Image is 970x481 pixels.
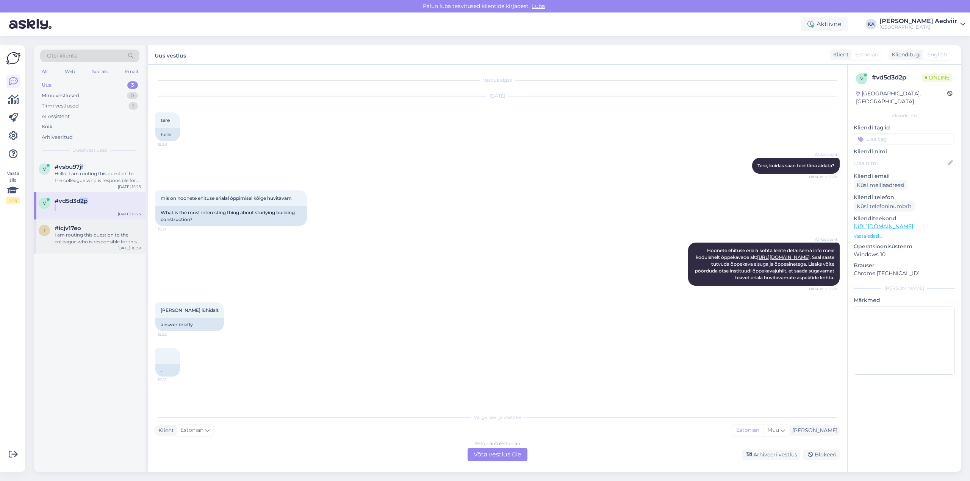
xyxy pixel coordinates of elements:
[42,81,52,89] div: Uus
[695,248,835,280] span: Hoonete ehituse eriala kohta leiate detailsema info meie kodulehelt õppekavade alt: . Seal saate ...
[155,50,186,60] label: Uus vestlus
[854,159,946,167] input: Lisa nimi
[742,450,800,460] div: Arhiveeri vestlus
[127,81,138,89] div: 3
[872,73,922,82] div: # vd5d3d2p
[155,427,174,434] div: Klient
[42,102,79,110] div: Tiimi vestlused
[55,225,81,232] span: #icjv17eo
[530,3,547,9] span: Luba
[44,227,45,233] span: i
[854,193,955,201] p: Kliendi telefon
[856,90,947,106] div: [GEOGRAPHIC_DATA], [GEOGRAPHIC_DATA]
[809,152,837,157] span: AI Assistent
[879,18,957,24] div: [PERSON_NAME] Aedviir
[124,67,139,76] div: Email
[854,215,955,223] p: Klienditeekond
[6,197,20,204] div: 2 / 3
[889,51,921,59] div: Klienditugi
[809,286,837,292] span: Nähtud ✓ 15:21
[767,427,779,433] span: Muu
[161,117,170,123] span: tere
[803,450,840,460] div: Blokeeri
[91,67,109,76] div: Socials
[40,67,49,76] div: All
[155,77,840,84] div: Vestlus algas
[6,170,20,204] div: Vaata siia
[161,195,292,201] span: mis on hoonete ehituse erialal õppimisel kõige huvitavam
[879,24,957,30] div: [GEOGRAPHIC_DATA]
[854,269,955,277] p: Chrome [TECHNICAL_ID]
[854,201,915,212] div: Küsi telefoninumbrit
[475,440,520,447] div: Estonian to Estonian
[854,223,913,230] a: [URL][DOMAIN_NAME]
[128,102,138,110] div: 1
[118,211,141,217] div: [DATE] 15:23
[55,232,141,245] div: I am routing this question to the colleague who is responsible for this topic. The reply might ta...
[155,206,307,226] div: What is the most interesting thing about studying building construction?
[158,377,186,383] span: 15:23
[922,73,953,82] span: Online
[180,426,203,434] span: Estonian
[42,92,79,100] div: Minu vestlused
[854,233,955,240] p: Vaata edasi ...
[117,245,141,251] div: [DATE] 10:39
[55,198,88,204] span: #vd5d3d2p
[854,112,955,119] div: Kliendi info
[127,92,138,100] div: 0
[55,170,141,184] div: Hello, I am routing this question to the colleague who is responsible for this topic. The reply m...
[855,51,878,59] span: Estonian
[854,124,955,132] p: Kliendi tag'id
[155,414,840,421] div: Valige keel ja vastake
[854,133,955,145] input: Lisa tag
[927,51,947,59] span: English
[55,163,83,170] span: #vsbu97jf
[47,52,77,60] span: Otsi kliente
[43,166,46,172] span: v
[468,448,527,461] div: Võta vestlus üle
[155,128,180,141] div: hello
[854,243,955,251] p: Operatsioonisüsteem
[854,148,955,156] p: Kliendi nimi
[757,163,834,168] span: Tere, kuidas saan teid täna aidata?
[854,262,955,269] p: Brauser
[118,184,141,190] div: [DATE] 15:23
[6,51,20,65] img: Askly Logo
[161,307,219,313] span: [PERSON_NAME] lühidalt
[158,142,186,147] span: 15:20
[158,332,186,337] span: 15:22
[854,296,955,304] p: Märkmed
[879,18,965,30] a: [PERSON_NAME] Aedviir[GEOGRAPHIC_DATA]
[43,200,46,206] span: v
[809,174,837,180] span: Nähtud ✓ 15:21
[42,134,73,141] div: Arhiveeritud
[801,17,848,31] div: Aktiivne
[42,113,70,120] div: AI Assistent
[72,147,108,154] span: Uued vestlused
[155,318,224,331] div: answer briefly
[161,353,162,358] span: .
[158,226,186,232] span: 15:21
[155,93,840,100] div: [DATE]
[732,425,763,436] div: Estonian
[155,364,180,377] div: .
[854,172,955,180] p: Kliendi email
[854,285,955,292] div: [PERSON_NAME]
[830,51,849,59] div: Klient
[55,204,141,211] div: .
[809,237,837,242] span: AI Assistent
[854,180,907,190] div: Küsi meiliaadressi
[860,76,863,81] span: v
[42,123,53,131] div: Kõik
[757,254,810,260] a: [URL][DOMAIN_NAME]
[854,251,955,258] p: Windows 10
[866,19,876,30] div: KA
[789,427,837,434] div: [PERSON_NAME]
[63,67,77,76] div: Web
